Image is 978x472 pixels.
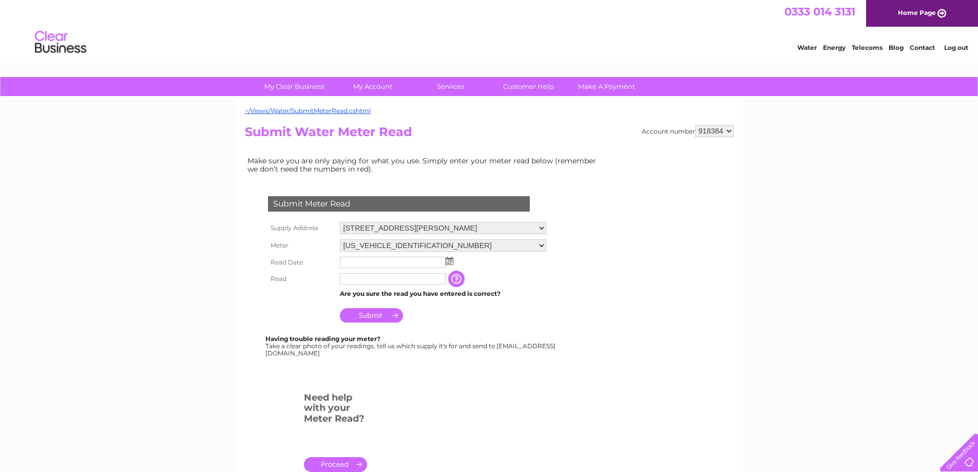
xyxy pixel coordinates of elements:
[642,125,734,137] div: Account number
[408,77,493,96] a: Services
[34,27,87,58] img: logo.png
[944,44,968,51] a: Log out
[252,77,337,96] a: My Clear Business
[330,77,415,96] a: My Account
[446,257,453,265] img: ...
[245,154,604,176] td: Make sure you are only paying for what you use. Simply enter your meter read below (remember we d...
[268,196,530,212] div: Submit Meter Read
[784,5,855,18] a: 0333 014 3131
[265,254,337,271] th: Read Date
[265,271,337,287] th: Read
[245,125,734,144] h2: Submit Water Meter Read
[340,308,403,323] input: Submit
[564,77,649,96] a: Make A Payment
[889,44,904,51] a: Blog
[486,77,571,96] a: Customer Help
[797,44,817,51] a: Water
[337,287,549,300] td: Are you sure the read you have entered is correct?
[245,107,371,115] a: ~/Views/Water/SubmitMeterRead.cshtml
[247,6,732,50] div: Clear Business is a trading name of Verastar Limited (registered in [GEOGRAPHIC_DATA] No. 3667643...
[265,335,380,343] b: Having trouble reading your meter?
[304,390,367,429] h3: Need help with your Meter Read?
[265,335,557,356] div: Take a clear photo of your readings, tell us which supply it's for and send to [EMAIL_ADDRESS][DO...
[910,44,935,51] a: Contact
[823,44,846,51] a: Energy
[304,457,367,472] a: .
[265,219,337,237] th: Supply Address
[265,237,337,254] th: Meter
[448,271,467,287] input: Information
[852,44,883,51] a: Telecoms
